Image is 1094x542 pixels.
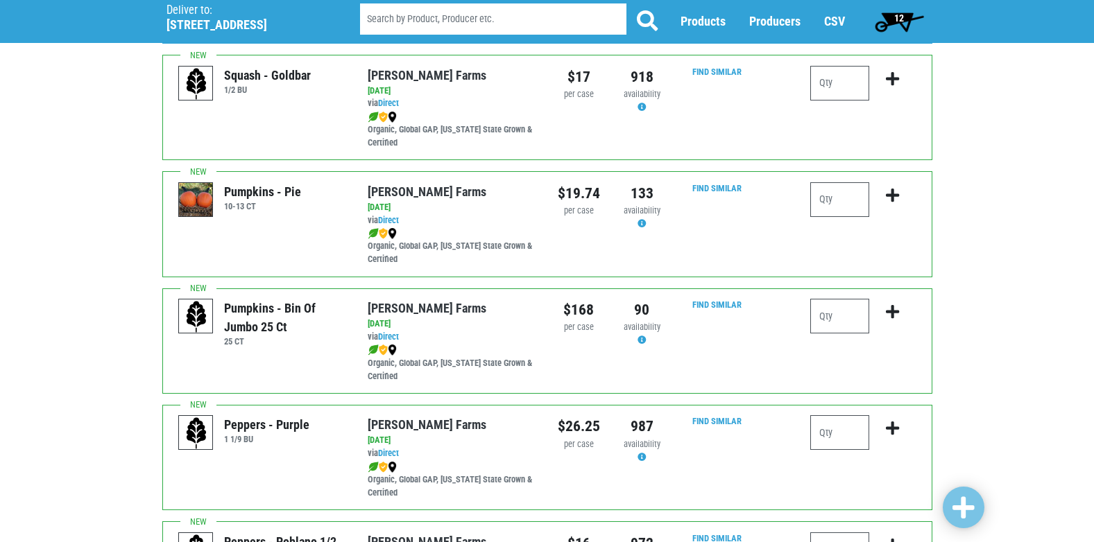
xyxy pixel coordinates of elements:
[621,299,663,321] div: 90
[179,299,214,334] img: placeholder-variety-43d6402dacf2d531de610a020419775a.svg
[224,434,309,444] h6: 1 1/9 BU
[224,182,301,201] div: Pumpkins - Pie
[224,85,311,95] h6: 1/2 BU
[368,460,536,500] div: Organic, Global GAP, [US_STATE] State Grown & Certified
[368,344,379,356] img: leaf-e5c59151409436ccce96b2ca1b28e03c.png
[368,417,486,432] a: [PERSON_NAME] Farms
[224,415,309,434] div: Peppers - Purple
[179,67,214,101] img: placeholder-variety-43d6402dacf2d531de610a020419775a.svg
[166,17,325,33] h5: [STREET_ADDRESS]
[388,228,397,239] img: map_marker-0e94453035b3232a4d21701695807de9.png
[624,89,660,99] span: availability
[368,85,536,98] div: [DATE]
[681,15,726,29] a: Products
[224,66,311,85] div: Squash - Goldbar
[179,183,214,218] img: thumbnail-f402428343f8077bd364b9150d8c865c.png
[166,3,325,17] p: Deliver to:
[379,112,388,123] img: safety-e55c860ca8c00a9c171001a62a92dabd.png
[810,182,869,217] input: Qty
[224,336,347,347] h6: 25 CT
[558,321,600,334] div: per case
[368,434,536,447] div: [DATE]
[558,415,600,437] div: $26.25
[894,12,904,24] span: 12
[558,182,600,204] div: $19.74
[558,438,600,451] div: per case
[378,98,399,108] a: Direct
[558,88,600,101] div: per case
[810,415,869,450] input: Qty
[824,15,845,29] a: CSV
[368,301,486,315] a: [PERSON_NAME] Farms
[368,68,486,82] a: [PERSON_NAME] Farms
[368,317,536,331] div: [DATE]
[692,299,742,310] a: Find Similar
[368,201,536,214] div: [DATE]
[379,228,388,239] img: safety-e55c860ca8c00a9c171001a62a92dabd.png
[558,204,600,218] div: per case
[379,462,388,473] img: safety-e55c860ca8c00a9c171001a62a92dabd.png
[378,331,399,342] a: Direct
[621,182,663,204] div: 133
[368,97,536,110] div: via
[810,299,869,333] input: Qty
[624,322,660,332] span: availability
[692,183,742,193] a: Find Similar
[388,344,397,356] img: map_marker-0e94453035b3232a4d21701695807de9.png
[224,299,347,336] div: Pumpkins - Bin of Jumbo 25 ct
[179,194,214,206] a: Pumpkins - Pie
[368,228,379,239] img: leaf-e5c59151409436ccce96b2ca1b28e03c.png
[621,415,663,437] div: 987
[378,448,399,458] a: Direct
[624,205,660,216] span: availability
[558,299,600,321] div: $168
[368,110,536,150] div: Organic, Global GAP, [US_STATE] State Grown & Certified
[378,215,399,225] a: Direct
[360,4,626,35] input: Search by Product, Producer etc.
[368,184,486,199] a: [PERSON_NAME] Farms
[624,439,660,449] span: availability
[179,416,214,451] img: placeholder-variety-43d6402dacf2d531de610a020419775a.svg
[621,66,663,88] div: 918
[368,331,536,344] div: via
[368,462,379,473] img: leaf-e5c59151409436ccce96b2ca1b28e03c.png
[692,67,742,77] a: Find Similar
[368,344,536,383] div: Organic, Global GAP, [US_STATE] State Grown & Certified
[224,201,301,211] h6: 10-13 CT
[368,214,536,227] div: via
[368,227,536,267] div: Organic, Global GAP, [US_STATE] State Grown & Certified
[368,447,536,460] div: via
[869,8,930,35] a: 12
[749,15,801,29] a: Producers
[379,344,388,356] img: safety-e55c860ca8c00a9c171001a62a92dabd.png
[368,112,379,123] img: leaf-e5c59151409436ccce96b2ca1b28e03c.png
[692,416,742,426] a: Find Similar
[388,112,397,123] img: map_marker-0e94453035b3232a4d21701695807de9.png
[558,66,600,88] div: $17
[388,462,397,473] img: map_marker-0e94453035b3232a4d21701695807de9.png
[810,66,869,100] input: Qty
